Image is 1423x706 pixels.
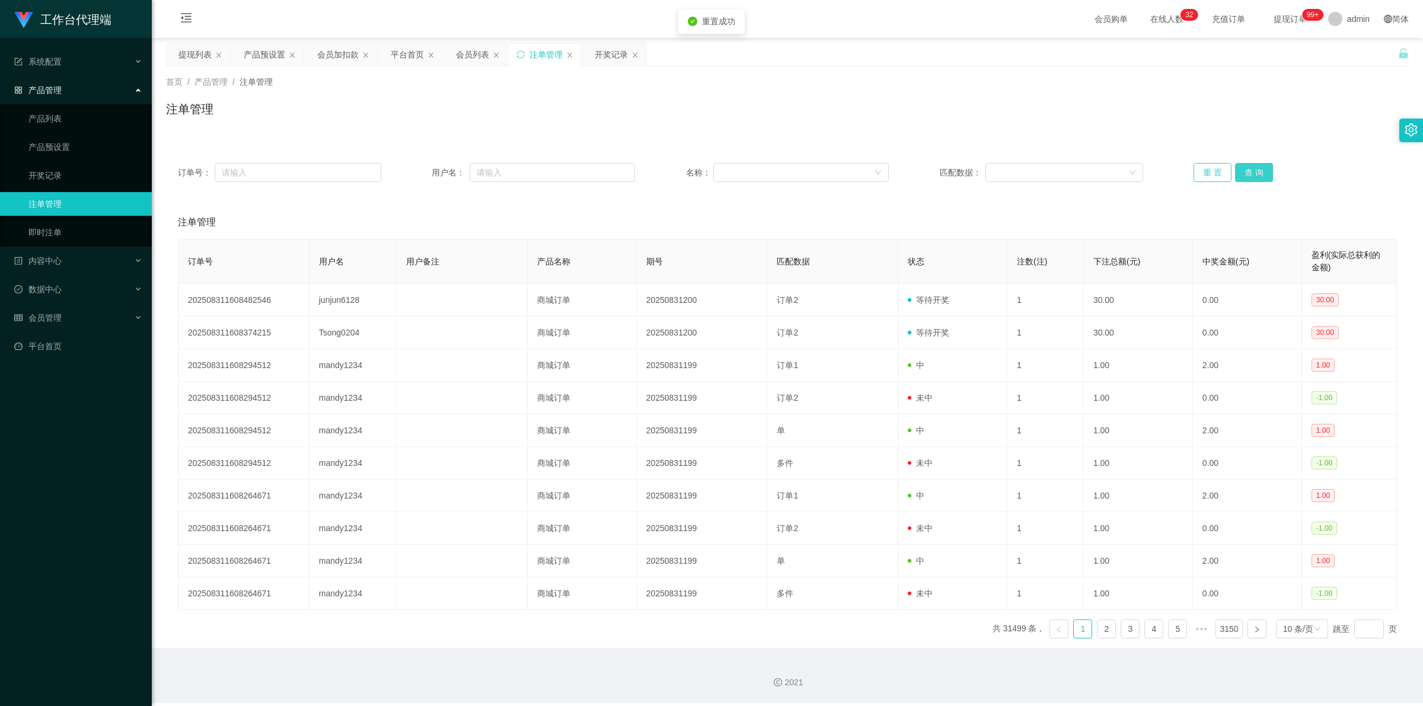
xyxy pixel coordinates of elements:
[14,285,23,293] i: 图标: check-circle-o
[566,52,573,59] i: 图标: close
[702,17,735,26] span: 重置成功
[178,317,310,349] td: 202508311608374215
[244,43,285,66] div: 产品预设置
[40,1,111,39] h1: 工作台代理端
[631,52,639,59] i: 图标: close
[1007,349,1084,382] td: 1
[319,257,344,266] span: 用户名
[908,426,924,435] span: 中
[528,577,637,610] td: 商城订单
[637,545,768,577] td: 20250831199
[1302,9,1323,21] sup: 1039
[362,52,369,59] i: 图标: close
[161,676,1414,689] div: 2021
[289,52,296,59] i: 图标: close
[908,491,924,500] span: 中
[1194,163,1231,182] button: 重 置
[777,426,785,435] span: 单
[908,393,933,402] span: 未中
[637,349,768,382] td: 20250831199
[178,382,310,414] td: 202508311608294512
[1084,545,1193,577] td: 1.00
[646,257,663,266] span: 期号
[777,491,798,500] span: 订单1
[1193,349,1302,382] td: 2.00
[637,512,768,545] td: 20250831199
[178,480,310,512] td: 202508311608264671
[637,480,768,512] td: 20250831199
[310,480,397,512] td: mandy1234
[1084,284,1193,317] td: 30.00
[528,284,637,317] td: 商城订单
[1247,619,1266,638] li: 下一页
[1084,480,1193,512] td: 1.00
[1193,480,1302,512] td: 2.00
[310,414,397,447] td: mandy1234
[310,577,397,610] td: mandy1234
[777,458,793,468] span: 多件
[28,221,142,244] a: 即时注单
[178,447,310,480] td: 202508311608294512
[178,414,310,447] td: 202508311608294512
[470,163,635,182] input: 请输入
[1121,619,1140,638] li: 3
[1007,480,1084,512] td: 1
[1312,554,1335,567] span: 1.00
[529,43,563,66] div: 注单管理
[178,284,310,317] td: 202508311608482546
[14,12,33,28] img: logo.9652507e.png
[1189,9,1194,21] p: 2
[908,257,924,266] span: 状态
[166,1,206,39] i: 图标: menu-fold
[1283,620,1313,638] div: 10 条/页
[1049,619,1068,638] li: 上一页
[1007,512,1084,545] td: 1
[14,256,62,266] span: 内容中心
[1180,9,1198,21] sup: 32
[310,382,397,414] td: mandy1234
[178,577,310,610] td: 202508311608264671
[528,349,637,382] td: 商城订单
[637,382,768,414] td: 20250831199
[178,215,216,229] span: 注单管理
[14,314,23,322] i: 图标: table
[1073,619,1092,638] li: 1
[777,556,785,566] span: 单
[1312,489,1335,502] span: 1.00
[528,447,637,480] td: 商城订单
[1144,15,1189,23] span: 在线人数
[908,589,933,598] span: 未中
[317,43,359,66] div: 会员加扣款
[595,43,628,66] div: 开奖记录
[528,545,637,577] td: 商城订单
[215,163,381,182] input: 请输入
[178,349,310,382] td: 202508311608294512
[1253,626,1261,633] i: 图标: right
[516,50,525,59] i: 图标: sync
[1312,456,1337,469] span: -1.00
[777,328,798,337] span: 订单2
[1192,619,1211,638] span: •••
[493,52,500,59] i: 图标: close
[427,52,435,59] i: 图标: close
[1007,447,1084,480] td: 1
[777,295,798,305] span: 订单2
[1192,619,1211,638] li: 向后 5 页
[1074,620,1092,638] a: 1
[1268,15,1313,23] span: 提现订单
[537,257,570,266] span: 产品名称
[528,414,637,447] td: 商城订单
[14,57,23,66] i: 图标: form
[1084,577,1193,610] td: 1.00
[310,545,397,577] td: mandy1234
[1084,317,1193,349] td: 30.00
[1121,620,1139,638] a: 3
[310,284,397,317] td: junjun6128
[993,619,1045,638] li: 共 31499 条，
[637,284,768,317] td: 20250831200
[1193,382,1302,414] td: 0.00
[1007,317,1084,349] td: 1
[1384,15,1392,23] i: 图标: global
[1007,284,1084,317] td: 1
[1193,414,1302,447] td: 2.00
